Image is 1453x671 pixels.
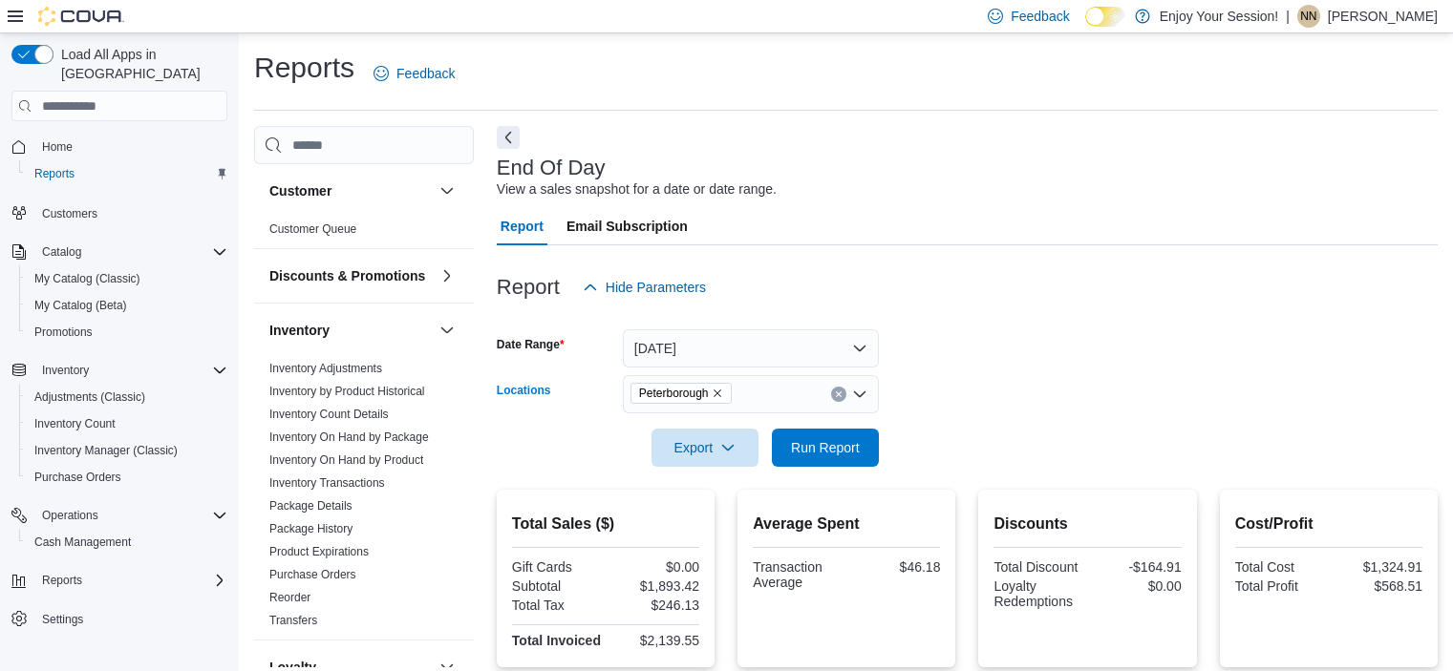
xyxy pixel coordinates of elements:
div: Total Cost [1235,559,1325,575]
img: Cova [38,7,124,26]
a: Inventory by Product Historical [269,385,425,398]
strong: Total Invoiced [512,633,601,648]
button: Operations [34,504,106,527]
span: Feedback [396,64,455,83]
span: Dark Mode [1085,27,1086,28]
div: $246.13 [609,598,699,613]
label: Locations [497,383,551,398]
button: Discounts & Promotions [269,266,432,285]
a: Purchase Orders [27,466,129,489]
a: Inventory On Hand by Package [269,430,429,444]
span: Inventory On Hand by Package [269,430,429,445]
div: Loyalty Redemptions [994,578,1083,609]
span: Home [42,139,73,155]
div: Total Tax [512,598,602,613]
span: Operations [34,504,227,527]
button: Home [4,133,235,160]
button: Inventory Count [19,410,235,437]
a: Home [34,136,80,158]
a: Transfers [269,614,317,627]
span: Inventory Manager (Classic) [27,439,227,462]
div: Customer [254,218,474,248]
span: Promotions [34,325,93,340]
button: Clear input [831,387,846,402]
h3: Discounts & Promotions [269,266,425,285]
span: Reports [27,162,227,185]
h2: Cost/Profit [1235,513,1422,535]
h2: Average Spent [753,513,940,535]
div: Inventory [254,357,474,640]
span: My Catalog (Classic) [34,271,140,286]
button: Export [652,429,759,467]
h3: End Of Day [497,157,606,179]
span: Inventory Manager (Classic) [34,443,178,458]
span: Inventory Count [34,416,116,431]
a: Purchase Orders [269,568,356,581]
span: Cash Management [34,535,131,550]
button: Adjustments (Classic) [19,384,235,410]
button: Next [497,126,520,149]
button: Inventory [436,319,459,342]
p: | [1286,5,1290,28]
span: Run Report [791,438,860,457]
span: Package History [269,521,353,536]
a: Product Expirations [269,545,369,558]
span: Package Details [269,498,353,514]
button: Inventory [269,321,432,340]
div: Nijil Narayanan [1297,5,1320,28]
button: [DATE] [623,329,879,367]
span: Transfers [269,613,317,628]
button: Catalog [34,241,89,263]
div: Subtotal [512,578,602,594]
span: Reports [42,573,82,588]
span: Reports [34,166,75,181]
span: Adjustments (Classic) [34,389,145,405]
span: Home [34,135,227,158]
span: Reports [34,569,227,592]
button: Discounts & Promotions [436,264,459,287]
a: Customers [34,202,105,225]
button: Reports [34,569,90,592]
a: Settings [34,608,91,631]
a: Cash Management [27,531,139,554]
h1: Reports [254,49,354,87]
button: My Catalog (Classic) [19,265,235,292]
h3: Report [497,276,560,299]
span: Cash Management [27,531,227,554]
span: Export [663,429,747,467]
button: Open list of options [852,387,867,402]
div: $568.51 [1333,578,1422,594]
span: Purchase Orders [27,466,227,489]
span: Inventory Count Details [269,407,389,422]
span: Promotions [27,321,227,344]
button: Customer [436,179,459,202]
button: Remove Peterborough from selection in this group [712,388,723,399]
a: Inventory Manager (Classic) [27,439,185,462]
span: Purchase Orders [269,567,356,582]
a: Inventory Count Details [269,408,389,421]
h2: Discounts [994,513,1181,535]
button: Cash Management [19,529,235,556]
button: Customers [4,199,235,226]
span: Customers [42,206,97,221]
span: Operations [42,508,98,523]
button: Inventory Manager (Classic) [19,437,235,464]
div: View a sales snapshot for a date or date range. [497,179,777,199]
h3: Inventory [269,321,330,340]
div: $1,324.91 [1333,559,1422,575]
div: $0.00 [609,559,699,575]
button: Inventory [34,359,96,382]
span: Inventory Count [27,412,227,435]
span: Report [501,207,544,245]
span: Settings [42,612,83,627]
div: $2,139.55 [609,633,699,648]
button: Inventory [4,357,235,384]
span: Inventory Adjustments [269,361,382,376]
button: My Catalog (Beta) [19,292,235,319]
div: Total Profit [1235,578,1325,594]
a: Inventory Count [27,412,123,435]
a: Adjustments (Classic) [27,386,153,409]
span: My Catalog (Classic) [27,267,227,290]
button: Catalog [4,239,235,265]
input: Dark Mode [1085,7,1125,27]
